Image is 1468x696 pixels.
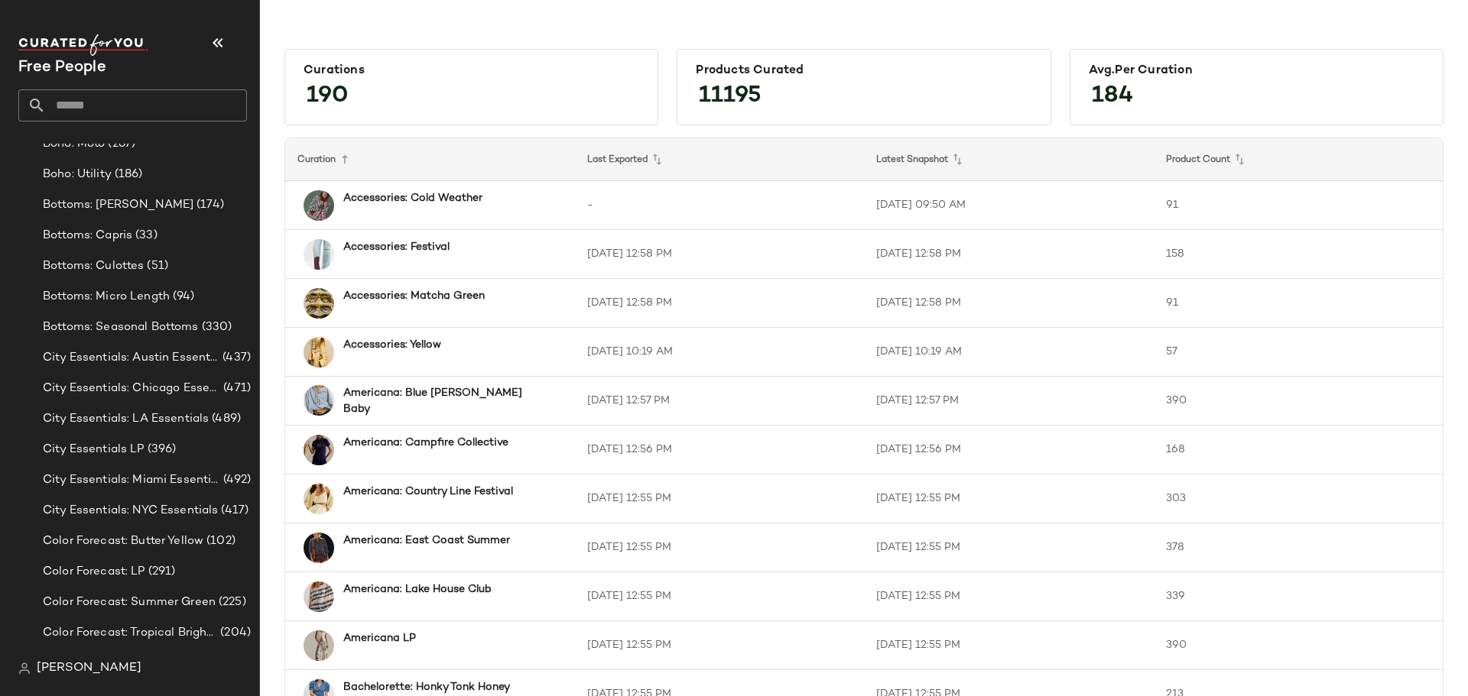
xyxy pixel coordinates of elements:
td: [DATE] 12:55 PM [864,621,1154,670]
span: Current Company Name [18,60,106,76]
span: Color Forecast: Summer Green [43,594,216,611]
span: Color Forecast: Butter Yellow [43,533,203,550]
span: Bottoms: Capris [43,227,132,244]
td: [DATE] 12:55 PM [864,523,1154,572]
td: [DATE] 12:55 PM [575,474,865,523]
span: (396) [145,441,177,458]
td: [DATE] 12:58 PM [864,230,1154,279]
span: (492) [220,471,251,489]
span: (330) [199,319,232,336]
b: Americana: Lake House Club [343,581,492,597]
span: (174) [193,196,224,214]
span: City Essentials: Miami Essentials [43,471,220,489]
td: [DATE] 10:19 AM [575,328,865,377]
td: [DATE] 12:55 PM [864,474,1154,523]
td: [DATE] 12:55 PM [575,621,865,670]
th: Last Exported [575,138,865,181]
td: [DATE] 09:50 AM [864,181,1154,230]
img: cfy_white_logo.C9jOOHJF.svg [18,34,148,56]
span: City Essentials: NYC Essentials [43,502,218,520]
td: [DATE] 10:19 AM [864,328,1154,377]
span: Bottoms: Seasonal Bottoms [43,319,199,336]
span: (225) [216,594,246,611]
td: [DATE] 12:56 PM [864,426,1154,474]
b: Americana: Country Line Festival [343,484,513,500]
td: 303 [1154,474,1444,523]
span: (186) [112,166,143,183]
td: 378 [1154,523,1444,572]
span: Color Forecast: LP [43,563,145,581]
span: 190 [291,69,364,124]
td: [DATE] 12:58 PM [575,230,865,279]
td: 158 [1154,230,1444,279]
td: 390 [1154,377,1444,426]
span: (267) [105,135,135,153]
td: 168 [1154,426,1444,474]
span: Boho: Utility [43,166,112,183]
td: 91 [1154,279,1444,328]
span: [PERSON_NAME] [37,659,141,678]
td: 57 [1154,328,1444,377]
img: svg%3e [18,662,31,675]
td: [DATE] 12:58 PM [575,279,865,328]
span: (437) [219,349,251,367]
td: [DATE] 12:57 PM [575,377,865,426]
div: Avg.per Curation [1089,63,1424,78]
th: Curation [285,138,575,181]
td: [DATE] 12:55 PM [575,572,865,621]
td: - [575,181,865,230]
div: Products Curated [696,63,1031,78]
td: [DATE] 12:55 PM [864,572,1154,621]
span: (417) [218,502,248,520]
b: Accessories: Festival [343,239,450,255]
td: [DATE] 12:55 PM [575,523,865,572]
span: (51) [144,257,168,275]
th: Latest Snapshot [864,138,1154,181]
b: Americana: Blue [PERSON_NAME] Baby [343,385,547,417]
span: Bottoms: [PERSON_NAME] [43,196,193,214]
span: 11195 [684,69,777,124]
span: (102) [203,533,235,550]
span: Bottoms: Micro Length [43,288,170,306]
span: City Essentials: Austin Essentials [43,349,219,367]
td: [DATE] 12:56 PM [575,426,865,474]
b: Bachelorette: Honky Tonk Honey [343,679,510,695]
td: [DATE] 12:57 PM [864,377,1154,426]
span: Color Forecast: Tropical Brights [43,624,217,642]
span: (291) [145,563,176,581]
td: [DATE] 12:58 PM [864,279,1154,328]
span: (33) [132,227,158,244]
span: City Essentials: LA Essentials [43,410,209,428]
span: (489) [209,410,241,428]
span: (204) [217,624,251,642]
b: Americana LP [343,630,416,646]
b: Accessories: Yellow [343,337,441,353]
span: (471) [220,380,251,397]
b: Accessories: Cold Weather [343,190,482,206]
b: Americana: Campfire Collective [343,435,508,451]
span: Boho: Moto [43,135,105,153]
th: Product Count [1154,138,1444,181]
td: 91 [1154,181,1444,230]
b: Americana: East Coast Summer [343,533,510,549]
span: City Essentials LP [43,441,145,458]
td: 339 [1154,572,1444,621]
span: City Essentials: Chicago Essentials [43,380,220,397]
span: (94) [170,288,195,306]
td: 390 [1154,621,1444,670]
span: Bottoms: Culottes [43,257,144,275]
b: Accessories: Matcha Green [343,288,485,304]
div: Curations [304,63,639,78]
span: 184 [1077,69,1148,124]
